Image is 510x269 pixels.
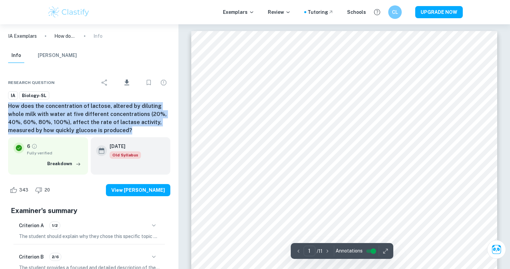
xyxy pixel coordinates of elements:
[33,185,54,196] div: Dislike
[113,74,141,91] div: Download
[268,8,291,16] p: Review
[19,222,44,229] h6: Criterion A
[388,5,402,19] button: CL
[19,253,44,261] h6: Criterion B
[27,143,30,150] p: 6
[19,91,49,100] a: Biology-SL
[142,76,155,89] div: Bookmark
[308,8,334,16] a: Tutoring
[98,76,111,89] div: Share
[8,92,18,99] span: IA
[347,8,366,16] a: Schools
[8,80,55,86] span: Research question
[27,150,83,156] span: Fully verified
[93,32,103,40] p: Info
[391,8,399,16] h6: CL
[415,6,463,18] button: UPGRADE NOW
[8,32,37,40] a: IA Exemplars
[336,247,363,255] span: Annotations
[487,240,506,259] button: Ask Clai
[20,92,49,99] span: Biology-SL
[8,185,32,196] div: Like
[41,187,54,193] span: 20
[50,222,60,229] span: 1/2
[8,102,170,134] h6: How does the concentration of lactose, altered by diluting whole milk with water at five differen...
[46,159,83,169] button: Breakdown
[47,5,90,19] img: Clastify logo
[50,254,61,260] span: 2/6
[371,6,383,18] button: Help and Feedback
[54,32,76,40] p: How does the concentration of lactose, altered by diluting whole milk with water at five differen...
[157,76,170,89] div: Report issue
[110,151,141,159] div: Starting from the May 2025 session, the Biology IA requirements have changed. It's OK to refer to...
[223,8,254,16] p: Exemplars
[110,151,141,159] span: Old Syllabus
[38,48,77,63] button: [PERSON_NAME]
[31,143,37,149] a: Grade fully verified
[11,206,168,216] h5: Examiner's summary
[110,143,136,150] h6: [DATE]
[19,233,160,240] p: The student should explain why they chose this specific topic either based on personal or global ...
[106,184,170,196] button: View [PERSON_NAME]
[16,187,32,193] span: 343
[8,91,18,100] a: IA
[8,48,24,63] button: Info
[317,247,322,255] p: / 11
